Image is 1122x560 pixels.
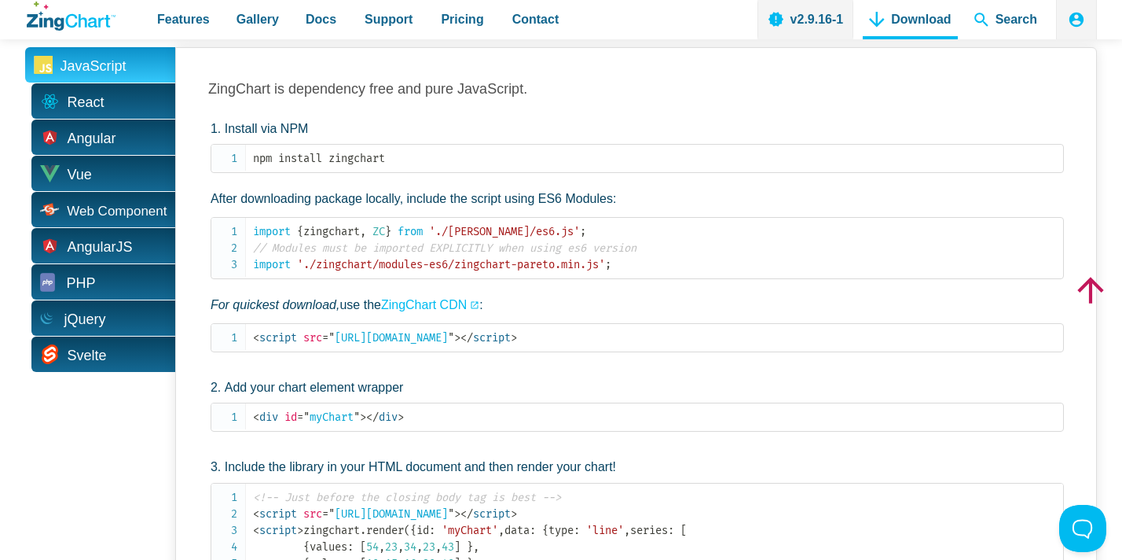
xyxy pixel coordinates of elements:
span: jQuery [64,308,106,332]
span: [ [680,524,687,537]
code: zingchart [253,223,1063,273]
span: </ [460,507,473,521]
span: Contact [512,9,559,30]
span: import [253,258,291,271]
span: } [467,540,473,554]
span: div [253,411,278,424]
span: 23 [423,540,435,554]
span: Vue [68,163,92,187]
span: id [284,411,297,424]
span: React [68,90,104,115]
span: { [303,540,310,554]
li: Install via NPM [211,119,1064,352]
span: > [511,331,517,344]
span: " [448,507,454,521]
span: import [253,225,291,238]
span: script [253,524,297,537]
iframe: Toggle Customer Support [1059,505,1106,552]
span: > [454,331,460,344]
span: AngularJS [68,235,133,260]
span: Docs [306,9,336,30]
span: > [511,507,517,521]
a: ZingChart Logo. Click to return to the homepage [27,2,115,31]
span: </ [460,331,473,344]
span: : [429,524,435,537]
span: JavaScript [60,54,126,79]
span: , [416,540,423,554]
span: : [574,524,580,537]
span: " [303,411,310,424]
span: ] [454,540,460,554]
span: 54 [366,540,379,554]
span: { [297,225,303,238]
span: < [253,507,259,521]
span: Support [365,9,412,30]
span: [URL][DOMAIN_NAME] [322,507,454,521]
em: For quickest download, [211,298,340,311]
span: Svelte [68,344,107,368]
span: './zingchart/modules-es6/zingchart-pareto.min.js' [297,258,605,271]
p: After downloading package locally, include the script using ES6 Modules: [211,189,1064,209]
span: './[PERSON_NAME]/es6.js' [429,225,580,238]
span: , [398,540,404,554]
span: > [398,411,404,424]
span: from [398,225,423,238]
span: 'line' [586,524,624,537]
span: [ [360,540,366,554]
span: : [668,524,674,537]
span: = [322,331,328,344]
img: PHP Icon [40,273,55,292]
li: Add your chart element wrapper [211,378,1064,433]
span: " [328,507,335,521]
span: " [354,411,360,424]
span: <!-- Just before the closing body tag is best --> [253,491,561,504]
span: " [448,331,454,344]
span: ; [580,225,586,238]
span: : [530,524,536,537]
span: </ [366,411,379,424]
span: { [542,524,548,537]
span: src [303,507,322,521]
span: 23 [385,540,398,554]
span: script [460,331,511,344]
span: ZC [372,225,385,238]
span: PHP [67,271,96,296]
span: , [360,225,366,238]
h3: ZingChart is dependency free and pure JavaScript. [208,80,1064,98]
span: [URL][DOMAIN_NAME] [322,331,454,344]
span: ; [605,258,611,271]
span: { [410,524,416,537]
span: < [253,331,259,344]
span: < [253,411,259,424]
span: ( [404,524,410,537]
span: div [366,411,398,424]
span: , [498,524,504,537]
span: } [385,225,391,238]
span: " [328,331,335,344]
p: use the : [211,295,1064,315]
span: // Modules must be imported EXPLICITLY when using es6 version [253,241,636,255]
span: 'myChart' [442,524,498,537]
span: > [454,507,460,521]
span: Features [157,9,210,30]
span: < [253,524,259,537]
span: : [347,540,354,554]
code: npm install zingchart [253,150,1063,167]
span: myChart [297,411,360,424]
span: Gallery [236,9,279,30]
span: 43 [442,540,454,554]
span: script [253,331,297,344]
span: , [624,524,630,537]
span: Angular [68,127,116,151]
span: = [322,507,328,521]
span: > [360,411,366,424]
span: 34 [404,540,416,554]
span: script [253,507,297,521]
span: > [297,524,303,537]
span: script [460,507,511,521]
span: render [366,524,404,537]
span: , [379,540,385,554]
span: Web Component [67,204,167,218]
span: , [473,540,479,554]
span: , [435,540,442,554]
